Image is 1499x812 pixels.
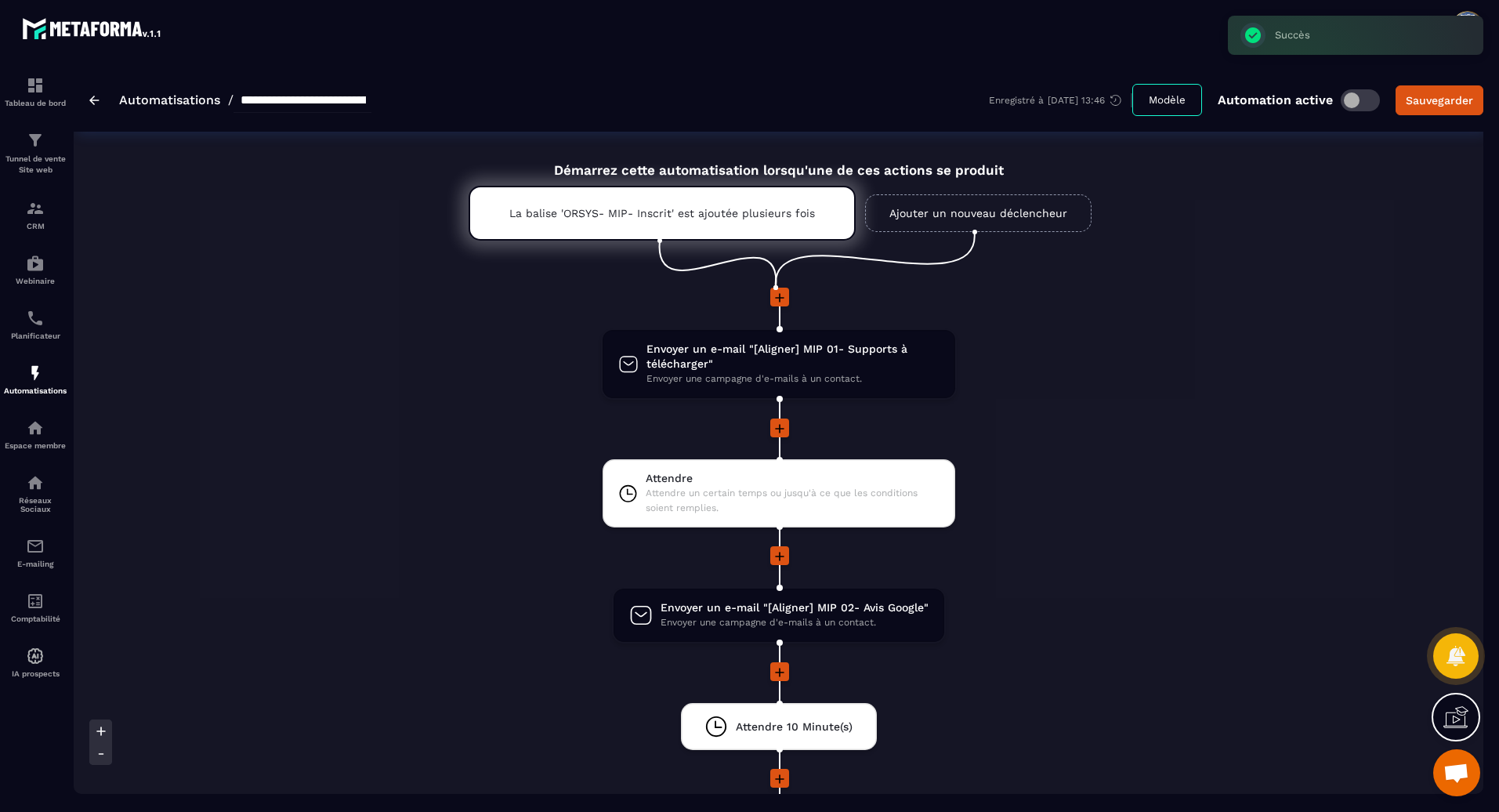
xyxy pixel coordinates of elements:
[4,64,67,119] a: formationformationTableau de bord
[4,525,67,580] a: emailemailE-mailing
[4,332,67,340] p: Planificateur
[1406,92,1473,108] div: Sauvegarder
[4,222,67,230] p: CRM
[4,277,67,285] p: Webinaire
[26,419,45,437] img: automations
[4,407,67,462] a: automationsautomationsEspace membre
[4,560,67,568] p: E-mailing
[26,364,45,382] img: automations
[661,615,929,630] span: Envoyer une campagne d'e-mails à un contact.
[4,669,67,678] p: IA prospects
[4,496,67,513] p: Réseaux Sociaux
[26,473,45,492] img: social-network
[4,297,67,352] a: schedulerschedulerPlanificateur
[4,154,67,176] p: Tunnel de vente Site web
[661,600,929,615] span: Envoyer un e-mail "[Aligner] MIP 02- Avis Google"
[89,96,100,105] img: arrow
[4,462,67,525] a: social-networksocial-networkRéseaux Sociaux
[26,537,45,556] img: email
[646,372,939,386] span: Envoyer une campagne d'e-mails à un contact.
[4,580,67,635] a: accountantaccountantComptabilité
[4,119,67,187] a: formationformationTunnel de vente Site web
[989,93,1132,107] div: Enregistré à
[4,352,67,407] a: automationsautomationsAutomatisations
[26,647,45,665] img: automations
[1048,95,1105,106] p: [DATE] 13:46
[26,199,45,218] img: formation
[26,592,45,611] img: accountant
[4,386,67,395] p: Automatisations
[646,486,940,516] span: Attendre un certain temps ou jusqu'à ce que les conditions soient remplies.
[1396,85,1483,115] button: Sauvegarder
[1132,84,1202,116] button: Modèle
[865,194,1092,232] a: Ajouter un nouveau déclencheur
[509,207,815,219] p: La balise 'ORSYS- MIP- Inscrit' est ajoutée plusieurs fois
[4,187,67,242] a: formationformationCRM
[26,76,45,95] img: formation
[228,92,234,107] span: /
[429,144,1128,178] div: Démarrez cette automatisation lorsqu'une de ces actions se produit
[4,614,67,623] p: Comptabilité
[646,342,939,372] span: Envoyer un e-mail "[Aligner] MIP 01- Supports à télécharger"
[4,242,67,297] a: automationsautomationsWebinaire
[119,92,220,107] a: Automatisations
[26,254,45,273] img: automations
[4,441,67,450] p: Espace membre
[4,99,67,107] p: Tableau de bord
[1218,92,1333,107] p: Automation active
[26,131,45,150] img: formation
[736,720,853,734] span: Attendre 10 Minute(s)
[1433,749,1480,796] div: Ouvrir le chat
[26,309,45,328] img: scheduler
[22,14,163,42] img: logo
[646,471,940,486] span: Attendre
